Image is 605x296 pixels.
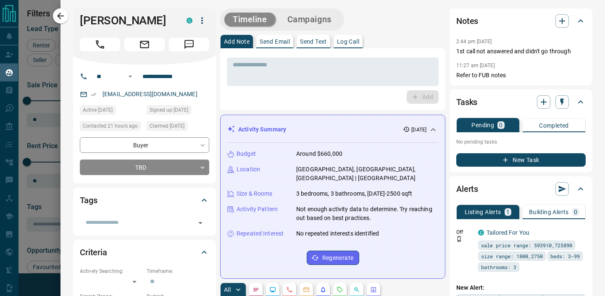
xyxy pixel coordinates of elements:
[456,14,478,28] h2: Notes
[169,38,209,51] span: Message
[456,228,473,236] p: Off
[125,71,135,81] button: Open
[80,160,209,175] div: TBD
[224,13,276,26] button: Timeline
[300,39,327,45] p: Send Text
[320,286,326,293] svg: Listing Alerts
[465,209,501,215] p: Listing Alerts
[91,92,97,97] svg: Email Verified
[478,230,484,236] div: condos.ca
[456,95,477,109] h2: Tasks
[456,153,586,167] button: New Task
[80,137,209,153] div: Buyer
[80,38,120,51] span: Call
[499,122,502,128] p: 0
[487,229,529,236] a: Tailored For You
[80,246,107,259] h2: Criteria
[337,286,343,293] svg: Requests
[370,286,377,293] svg: Agent Actions
[296,165,438,183] p: [GEOGRAPHIC_DATA], [GEOGRAPHIC_DATA], [GEOGRAPHIC_DATA] | [GEOGRAPHIC_DATA]
[481,241,572,249] span: sale price range: 593910,725890
[237,189,273,198] p: Size & Rooms
[456,179,586,199] div: Alerts
[237,165,260,174] p: Location
[83,122,138,130] span: Contacted 21 hours ago
[237,149,256,158] p: Budget
[237,229,284,238] p: Repeated Interest
[150,106,188,114] span: Signed up [DATE]
[237,205,278,214] p: Activity Pattern
[506,209,510,215] p: 1
[481,263,516,271] span: bathrooms: 3
[269,286,276,293] svg: Lead Browsing Activity
[456,11,586,31] div: Notes
[307,251,359,265] button: Regenerate
[80,190,209,210] div: Tags
[80,105,142,117] div: Tue Oct 14 2025
[80,194,97,207] h2: Tags
[411,126,426,134] p: [DATE]
[80,14,174,27] h1: [PERSON_NAME]
[456,71,586,80] p: Refer to FUB notes
[150,122,184,130] span: Claimed [DATE]
[80,242,209,262] div: Criteria
[456,39,492,45] p: 2:44 pm [DATE]
[103,91,197,97] a: [EMAIL_ADDRESS][DOMAIN_NAME]
[260,39,290,45] p: Send Email
[296,229,379,238] p: No repeated interests identified
[147,267,209,275] p: Timeframe:
[124,38,165,51] span: Email
[456,236,462,242] svg: Push Notification Only
[574,209,577,215] p: 0
[238,125,286,134] p: Activity Summary
[80,267,142,275] p: Actively Searching:
[147,105,209,117] div: Tue Oct 14 2025
[296,205,438,223] p: Not enough activity data to determine. Try reaching out based on best practices.
[224,39,250,45] p: Add Note
[550,252,580,260] span: beds: 3-99
[539,123,569,128] p: Completed
[456,136,586,148] p: No pending tasks
[337,39,359,45] p: Log Call
[456,92,586,112] div: Tasks
[303,286,310,293] svg: Emails
[83,106,113,114] span: Active [DATE]
[296,149,342,158] p: Around $660,000
[224,287,231,293] p: All
[456,182,478,196] h2: Alerts
[286,286,293,293] svg: Calls
[456,283,586,292] p: New Alert:
[529,209,569,215] p: Building Alerts
[296,189,412,198] p: 3 bedrooms, 3 bathrooms, [DATE]-2500 sqft
[195,217,206,229] button: Open
[481,252,543,260] span: size range: 1800,2750
[279,13,340,26] button: Campaigns
[187,18,192,24] div: condos.ca
[353,286,360,293] svg: Opportunities
[227,122,438,137] div: Activity Summary[DATE]
[80,121,142,133] div: Tue Oct 14 2025
[147,121,209,133] div: Tue Oct 14 2025
[253,286,259,293] svg: Notes
[456,47,586,56] p: 1st call not answered and didn't go through
[471,122,494,128] p: Pending
[456,63,495,68] p: 11:27 am [DATE]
